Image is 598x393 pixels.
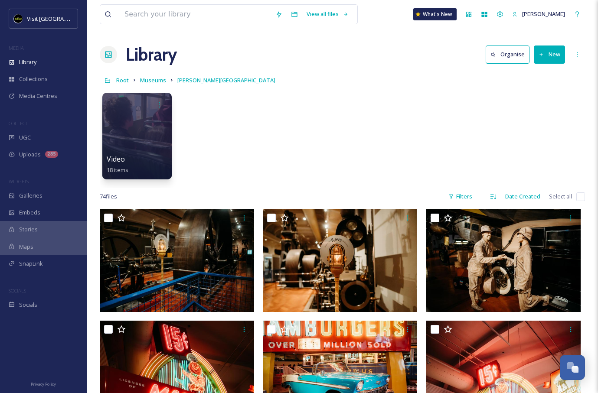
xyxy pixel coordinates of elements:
button: Organise [486,45,529,63]
span: Root [116,76,129,84]
img: VISIT%20DETROIT%20LOGO%20-%20BLACK%20BACKGROUND.png [14,14,23,23]
span: Museums [140,76,166,84]
span: SOCIALS [9,287,26,294]
div: Filters [444,188,477,205]
a: Library [126,42,177,68]
span: MEDIA [9,45,24,51]
span: Collections [19,75,48,83]
span: [PERSON_NAME] [522,10,565,18]
span: Select all [549,192,572,201]
span: 74 file s [100,192,117,201]
span: Media Centres [19,92,57,100]
a: Root [116,75,129,85]
span: UGC [19,133,31,142]
button: New [534,45,565,63]
img: 34dfe4609b36116a7cc47346ac9aba84b8d4327f0914f56a7179adfedb61dd72.jpg [426,209,581,312]
img: df704d6c8a4c1ef96dcb1db32a11c70c3d540b8840bad6767431c32a5d32c64a.jpg [263,209,417,312]
button: Open Chat [560,355,585,380]
a: What's New [413,8,457,20]
span: Uploads [19,150,41,159]
a: Organise [486,45,534,63]
div: 285 [45,151,58,158]
span: Socials [19,301,37,309]
span: Video [107,154,125,164]
a: [PERSON_NAME] [508,6,569,23]
a: View all files [302,6,353,23]
img: ce33a331893563f4d4ebfcec2a699478da1f05e5030f64c6a7428cfbb2084c82.jpg [100,209,254,312]
span: Privacy Policy [31,381,56,387]
span: Embeds [19,208,40,217]
span: Visit [GEOGRAPHIC_DATA] [27,14,94,23]
span: Maps [19,243,33,251]
span: WIDGETS [9,178,29,185]
span: 18 items [107,166,128,174]
a: [PERSON_NAME][GEOGRAPHIC_DATA] [177,75,275,85]
a: Privacy Policy [31,378,56,389]
span: SnapLink [19,260,43,268]
span: Galleries [19,192,42,200]
span: Library [19,58,36,66]
div: Date Created [501,188,545,205]
span: Stories [19,225,38,234]
a: Video18 items [107,155,128,174]
span: COLLECT [9,120,27,127]
a: Museums [140,75,166,85]
input: Search your library [120,5,271,24]
span: [PERSON_NAME][GEOGRAPHIC_DATA] [177,76,275,84]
